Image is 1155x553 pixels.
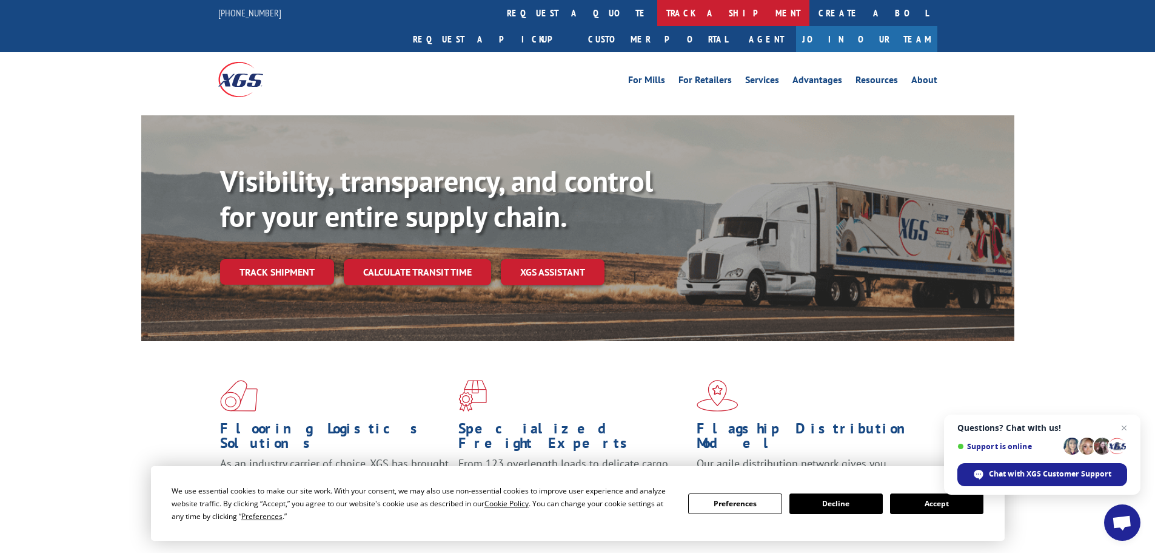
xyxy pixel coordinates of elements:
a: Services [745,75,779,89]
h1: Flagship Distribution Model [697,421,926,456]
h1: Specialized Freight Experts [458,421,688,456]
div: We use essential cookies to make our site work. With your consent, we may also use non-essential ... [172,484,674,523]
a: For Retailers [678,75,732,89]
img: xgs-icon-focused-on-flooring-red [458,380,487,412]
a: XGS ASSISTANT [501,259,604,285]
a: Resources [855,75,898,89]
a: For Mills [628,75,665,89]
span: Chat with XGS Customer Support [989,469,1111,480]
span: Preferences [241,511,283,521]
button: Preferences [688,494,782,514]
a: Open chat [1104,504,1140,541]
img: xgs-icon-total-supply-chain-intelligence-red [220,380,258,412]
a: Advantages [792,75,842,89]
span: Support is online [957,442,1059,451]
span: Questions? Chat with us! [957,423,1127,433]
a: Customer Portal [579,26,737,52]
h1: Flooring Logistics Solutions [220,421,449,456]
a: Agent [737,26,796,52]
span: As an industry carrier of choice, XGS has brought innovation and dedication to flooring logistics... [220,456,449,500]
a: Track shipment [220,259,334,285]
img: xgs-icon-flagship-distribution-model-red [697,380,738,412]
span: Our agile distribution network gives you nationwide inventory management on demand. [697,456,920,485]
div: Cookie Consent Prompt [151,466,1005,541]
b: Visibility, transparency, and control for your entire supply chain. [220,162,653,235]
a: Join Our Team [796,26,937,52]
a: Request a pickup [404,26,579,52]
span: Chat with XGS Customer Support [957,463,1127,486]
span: Cookie Policy [484,498,529,509]
p: From 123 overlength loads to delicate cargo, our experienced staff knows the best way to move you... [458,456,688,511]
button: Decline [789,494,883,514]
a: About [911,75,937,89]
button: Accept [890,494,983,514]
a: Calculate transit time [344,259,491,285]
a: [PHONE_NUMBER] [218,7,281,19]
